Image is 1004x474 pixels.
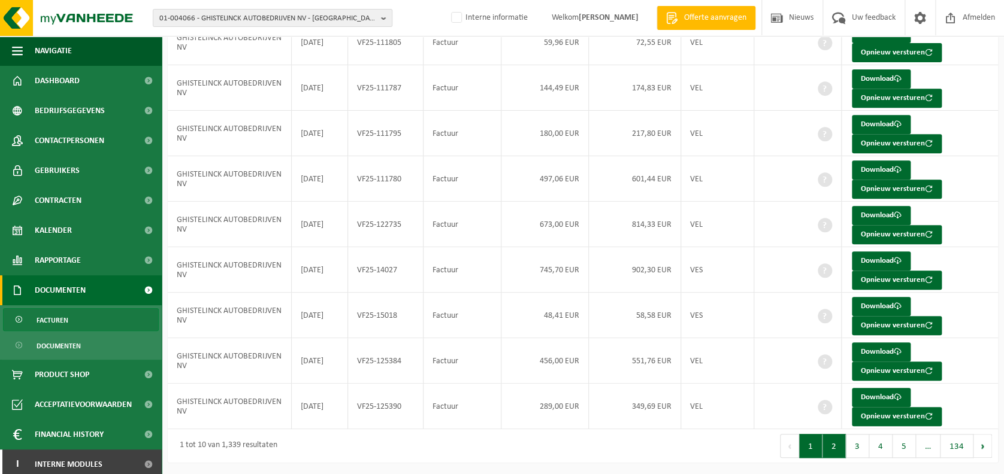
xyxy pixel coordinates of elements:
[852,407,942,426] button: Opnieuw versturen
[681,293,754,338] td: VES
[589,338,681,384] td: 551,76 EUR
[681,202,754,247] td: VEL
[292,20,348,65] td: [DATE]
[579,13,639,22] strong: [PERSON_NAME]
[501,111,589,156] td: 180,00 EUR
[37,309,68,332] span: Facturen
[501,65,589,111] td: 144,49 EUR
[35,215,72,245] span: Kalender
[348,247,424,293] td: VF25-14027
[35,420,104,449] span: Financial History
[681,111,754,156] td: VEL
[916,434,941,458] span: …
[681,12,749,24] span: Offerte aanvragen
[501,247,589,293] td: 745,70 EUR
[424,20,501,65] td: Factuur
[893,434,916,458] button: 5
[348,65,424,111] td: VF25-111787
[168,111,292,156] td: GHISTELINCK AUTOBEDRIJVEN NV
[681,384,754,429] td: VEL
[589,202,681,247] td: 814,33 EUR
[869,434,893,458] button: 4
[168,20,292,65] td: GHISTELINCK AUTOBEDRIJVEN NV
[681,65,754,111] td: VEL
[35,66,80,96] span: Dashboard
[424,156,501,202] td: Factuur
[35,126,104,156] span: Contactpersonen
[449,9,528,27] label: Interne informatie
[348,293,424,338] td: VF25-15018
[168,202,292,247] td: GHISTELINCK AUTOBEDRIJVEN NV
[35,360,89,390] span: Product Shop
[348,156,424,202] td: VF25-111780
[424,384,501,429] td: Factuur
[589,20,681,65] td: 72,55 EUR
[852,134,942,153] button: Opnieuw versturen
[35,156,80,186] span: Gebruikers
[168,65,292,111] td: GHISTELINCK AUTOBEDRIJVEN NV
[174,435,277,457] div: 1 tot 10 van 1,339 resultaten
[589,247,681,293] td: 902,30 EUR
[168,384,292,429] td: GHISTELINCK AUTOBEDRIJVEN NV
[424,111,501,156] td: Factuur
[852,225,942,244] button: Opnieuw versturen
[35,96,105,126] span: Bedrijfsgegevens
[292,156,348,202] td: [DATE]
[292,384,348,429] td: [DATE]
[153,9,392,27] button: 01-004066 - GHISTELINCK AUTOBEDRIJVEN NV - [GEOGRAPHIC_DATA]
[35,186,81,215] span: Contracten
[292,293,348,338] td: [DATE]
[501,338,589,384] td: 456,00 EUR
[292,111,348,156] td: [DATE]
[681,20,754,65] td: VEL
[292,202,348,247] td: [DATE]
[852,115,911,134] a: Download
[35,275,86,305] span: Documenten
[348,111,424,156] td: VF25-111795
[168,247,292,293] td: GHISTELINCK AUTOBEDRIJVEN NV
[852,342,911,361] a: Download
[501,202,589,247] td: 673,00 EUR
[589,293,681,338] td: 58,58 EUR
[852,89,942,108] button: Opnieuw versturen
[501,293,589,338] td: 48,41 EUR
[168,293,292,338] td: GHISTELINCK AUTOBEDRIJVEN NV
[852,160,911,180] a: Download
[424,338,501,384] td: Factuur
[424,65,501,111] td: Factuur
[501,384,589,429] td: 289,00 EUR
[589,111,681,156] td: 217,80 EUR
[799,434,822,458] button: 1
[292,247,348,293] td: [DATE]
[589,156,681,202] td: 601,44 EUR
[168,156,292,202] td: GHISTELINCK AUTOBEDRIJVEN NV
[681,156,754,202] td: VEL
[852,251,911,271] a: Download
[681,247,754,293] td: VES
[852,180,942,199] button: Opnieuw versturen
[589,384,681,429] td: 349,69 EUR
[846,434,869,458] button: 3
[159,10,376,28] span: 01-004066 - GHISTELINCK AUTOBEDRIJVEN NV - [GEOGRAPHIC_DATA]
[424,247,501,293] td: Factuur
[348,20,424,65] td: VF25-111805
[424,293,501,338] td: Factuur
[348,202,424,247] td: VF25-122735
[852,388,911,407] a: Download
[852,69,911,89] a: Download
[589,65,681,111] td: 174,83 EUR
[35,245,81,275] span: Rapportage
[35,390,132,420] span: Acceptatievoorwaarden
[852,297,911,316] a: Download
[424,202,501,247] td: Factuur
[852,361,942,381] button: Opnieuw versturen
[3,334,159,357] a: Documenten
[37,335,81,357] span: Documenten
[501,20,589,65] td: 59,96 EUR
[681,338,754,384] td: VEL
[973,434,992,458] button: Next
[852,206,911,225] a: Download
[292,338,348,384] td: [DATE]
[780,434,799,458] button: Previous
[348,384,424,429] td: VF25-125390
